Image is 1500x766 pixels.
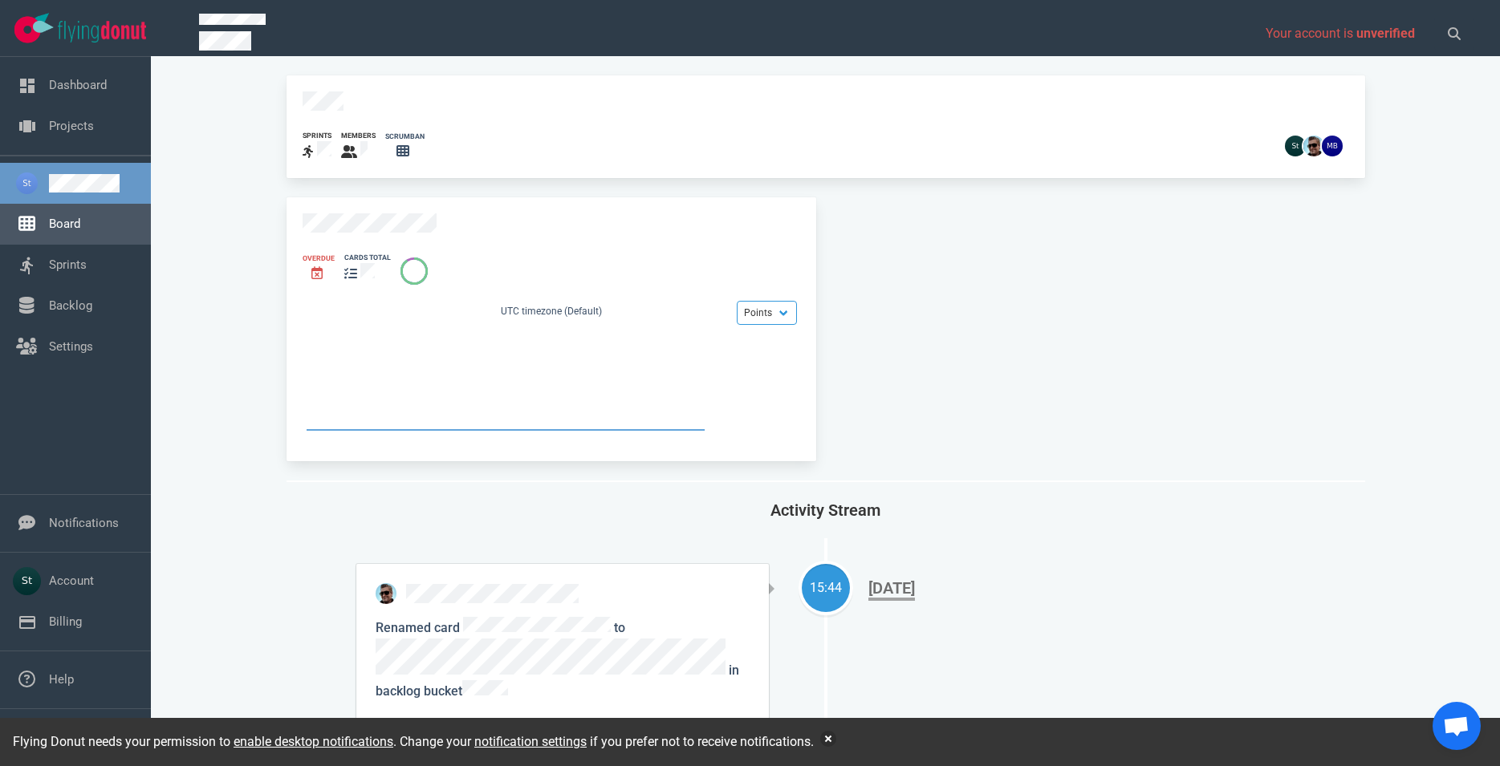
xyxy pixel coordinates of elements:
a: Projects [49,119,94,133]
a: Board [49,217,80,231]
img: Flying Donut text logo [58,21,146,43]
div: scrumban [385,132,425,142]
a: Sprints [49,257,87,272]
a: Backlog [49,298,92,313]
span: . Change your if you prefer not to receive notifications. [393,734,814,749]
span: unverified [1356,26,1415,41]
a: sprints [303,131,331,162]
a: Notifications [49,516,119,530]
span: Flying Donut needs your permission to [13,734,393,749]
div: [DATE] [868,578,915,601]
div: Open chat [1433,702,1481,750]
a: Help [49,672,74,687]
img: 26 [1303,136,1324,156]
div: Overdue [303,253,335,264]
div: members [341,131,376,141]
div: 15:44 [802,578,850,598]
a: Settings [49,339,93,354]
span: Your account is [1266,26,1415,41]
a: notification settings [474,734,587,749]
img: 26 [376,583,396,604]
div: sprints [303,131,331,141]
img: 26 [1285,136,1306,156]
span: Activity Stream [770,501,880,520]
div: cards total [344,253,391,263]
a: Billing [49,614,82,629]
p: Renamed card to [376,617,750,701]
a: enable desktop notifications [234,734,393,749]
a: members [341,131,376,162]
img: 26 [1322,136,1343,156]
a: Account [49,573,94,588]
div: UTC timezone (Default) [303,304,800,322]
a: Dashboard [49,78,107,92]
